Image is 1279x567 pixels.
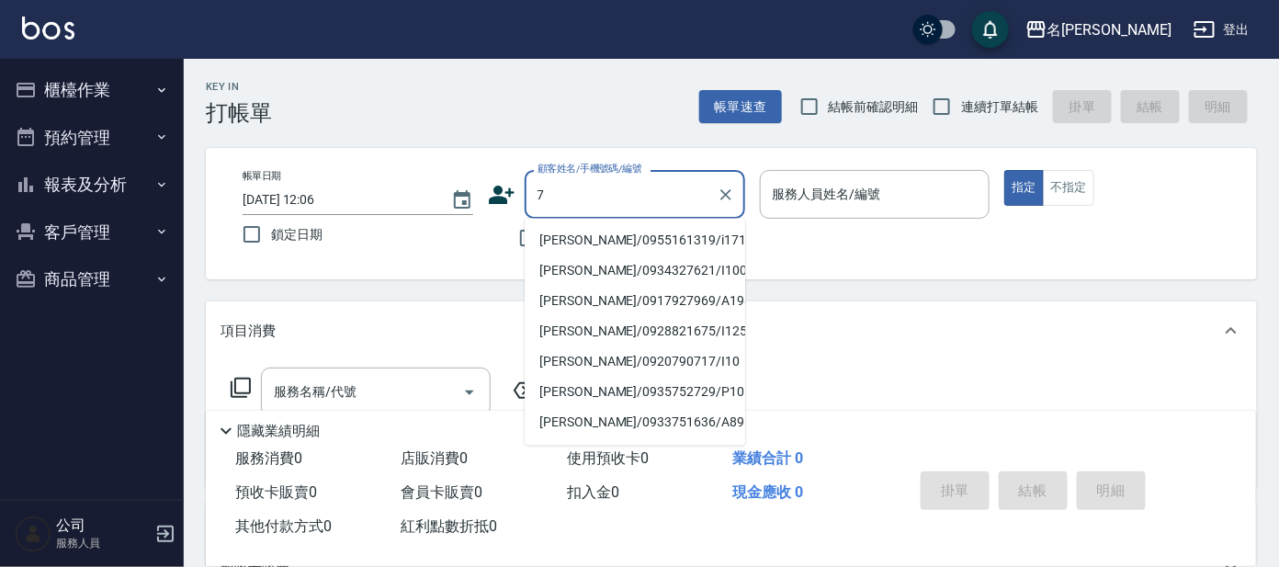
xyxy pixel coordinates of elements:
button: 報表及分析 [7,161,176,209]
img: Logo [22,17,74,40]
span: 店販消費 0 [402,449,469,467]
li: [PERSON_NAME]/0928821675/I125 [525,317,745,347]
button: 客戶管理 [7,209,176,256]
button: 名[PERSON_NAME] [1018,11,1179,49]
span: 使用預收卡 0 [567,449,649,467]
span: 服務消費 0 [235,449,302,467]
span: 紅利點數折抵 0 [402,517,498,535]
p: 服務人員 [56,535,150,551]
span: 鎖定日期 [271,225,323,244]
p: 隱藏業績明細 [237,422,320,441]
span: 扣入金 0 [567,483,619,501]
div: 項目消費 [206,301,1257,360]
label: 帳單日期 [243,169,281,183]
div: 名[PERSON_NAME] [1047,18,1171,41]
label: 顧客姓名/手機號碼/編號 [538,162,642,176]
li: [PERSON_NAME]/0933751636/A89 [525,408,745,438]
li: [PERSON_NAME]/0920790717/I10 [525,347,745,378]
button: 預約管理 [7,114,176,162]
h3: 打帳單 [206,100,272,126]
span: 預收卡販賣 0 [235,483,317,501]
button: 櫃檯作業 [7,66,176,114]
button: save [972,11,1009,48]
span: 其他付款方式 0 [235,517,332,535]
button: 登出 [1186,13,1257,47]
span: 現金應收 0 [733,483,804,501]
button: 不指定 [1043,170,1094,206]
button: 指定 [1004,170,1044,206]
button: 帳單速查 [699,90,782,124]
span: 連續打單結帳 [961,97,1038,117]
input: YYYY/MM/DD hh:mm [243,185,433,215]
button: Choose date, selected date is 2025-09-05 [440,178,484,222]
li: [PERSON_NAME]/0923567479/A47 [525,438,745,469]
span: 會員卡販賣 0 [402,483,483,501]
li: [PERSON_NAME]/0935752729/P1056 [525,378,745,408]
h5: 公司 [56,516,150,535]
button: Open [455,378,484,407]
button: 商品管理 [7,255,176,303]
span: 結帳前確認明細 [829,97,919,117]
li: [PERSON_NAME]/0955161319/i171 [525,226,745,256]
img: Person [15,516,51,552]
p: 項目消費 [221,322,276,341]
span: 業績合計 0 [733,449,804,467]
button: Clear [713,182,739,208]
li: [PERSON_NAME]/0934327621/I100 [525,256,745,287]
h2: Key In [206,81,272,93]
li: [PERSON_NAME]/0917927969/A198 [525,287,745,317]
